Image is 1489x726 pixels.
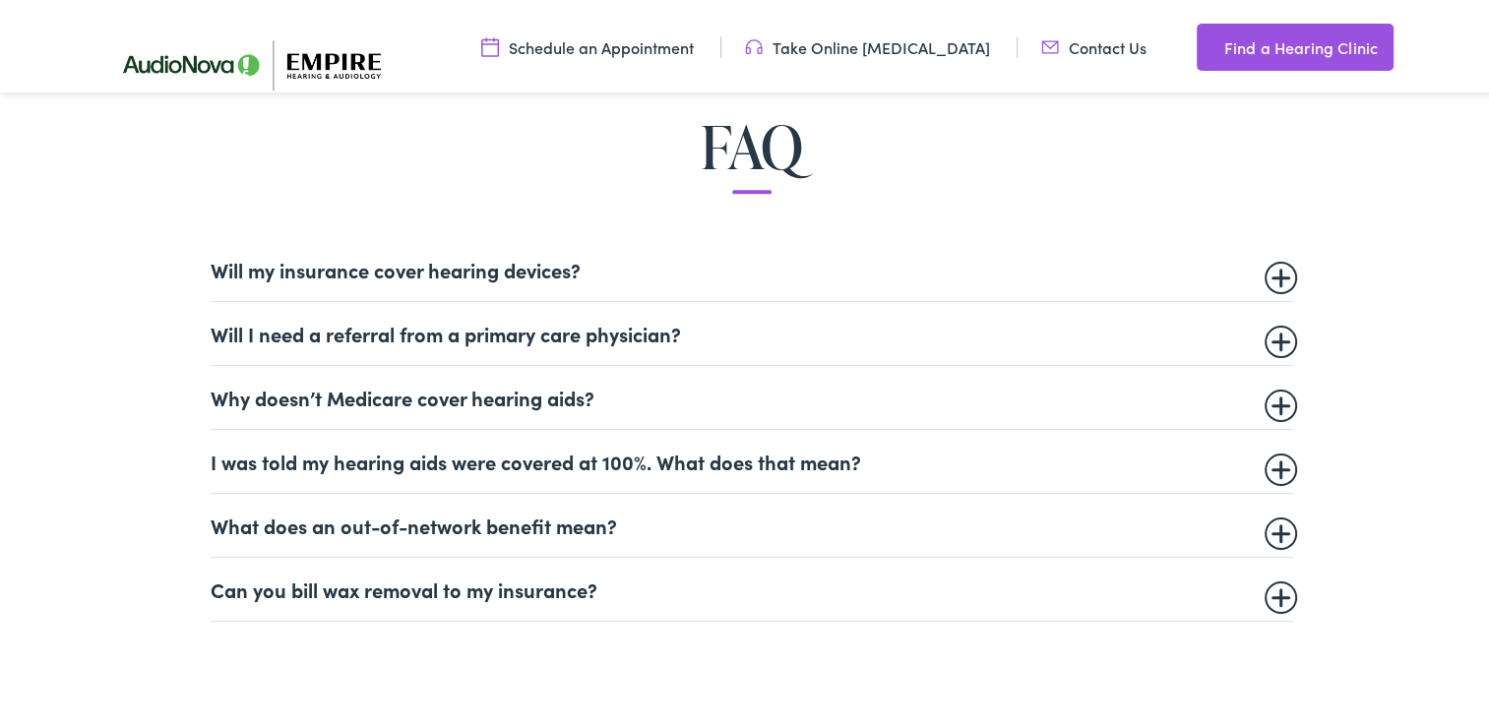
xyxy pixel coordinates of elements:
[1197,20,1394,67] a: Find a Hearing Clinic
[211,446,1293,469] summary: I was told my hearing aids were covered at 100%. What does that mean?
[1041,32,1147,54] a: Contact Us
[211,510,1293,533] summary: What does an out-of-network benefit mean?
[481,32,694,54] a: Schedule an Appointment
[1197,31,1214,55] img: utility icon
[211,318,1293,341] summary: Will I need a referral from a primary care physician?
[481,32,499,54] img: utility icon
[211,574,1293,597] summary: Can you bill wax removal to my insurance?
[1041,32,1059,54] img: utility icon
[74,110,1430,175] h2: FAQ
[211,254,1293,277] summary: Will my insurance cover hearing devices?
[745,32,990,54] a: Take Online [MEDICAL_DATA]
[211,382,1293,405] summary: Why doesn’t Medicare cover hearing aids?
[745,32,763,54] img: utility icon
